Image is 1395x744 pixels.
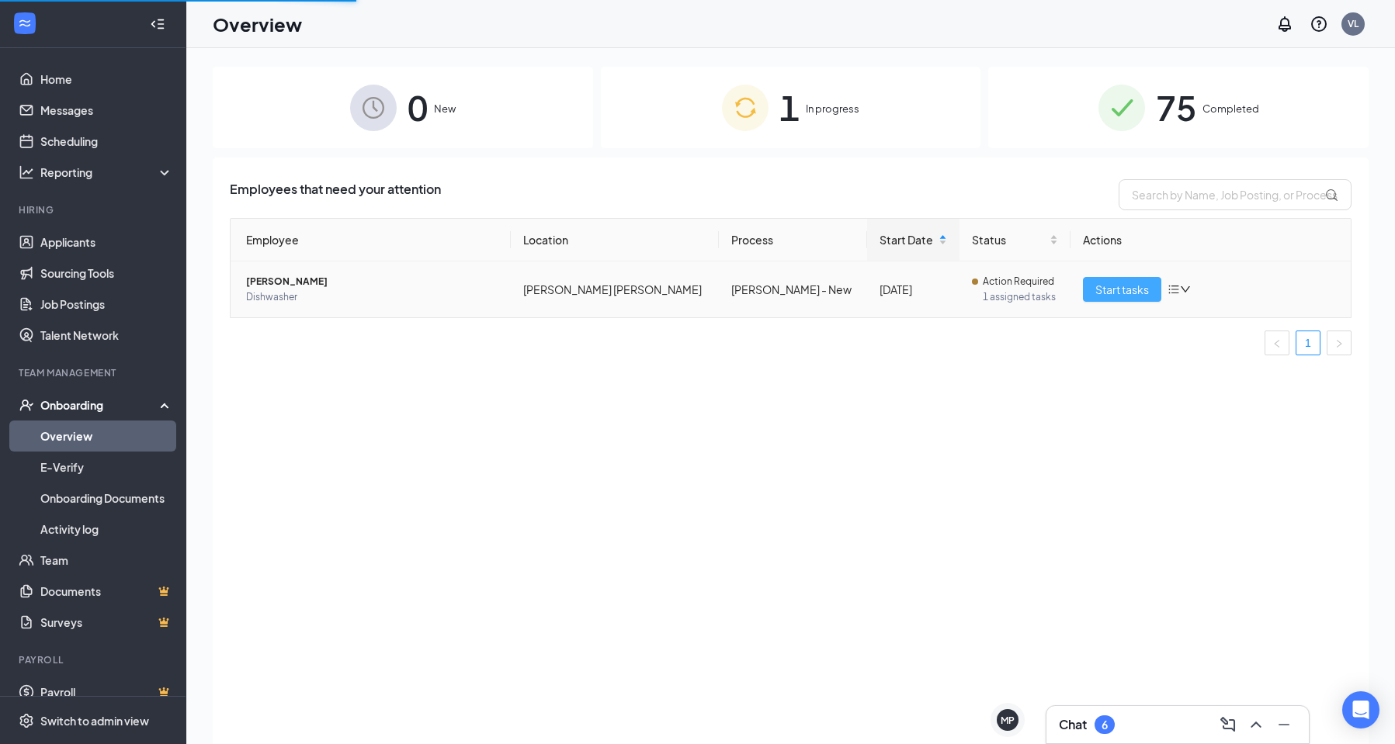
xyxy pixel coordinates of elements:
[1180,284,1191,295] span: down
[40,164,174,180] div: Reporting
[19,164,34,180] svg: Analysis
[1327,330,1352,355] button: right
[40,713,149,728] div: Switch to admin view
[983,289,1058,305] span: 1 assigned tasks
[1102,718,1108,732] div: 6
[511,261,719,317] td: [PERSON_NAME] [PERSON_NAME]
[40,397,160,413] div: Onboarding
[40,677,173,708] a: PayrollCrown
[40,576,173,607] a: DocumentsCrown
[1310,15,1328,33] svg: QuestionInfo
[40,607,173,638] a: SurveysCrown
[959,219,1071,261] th: Status
[19,203,170,216] div: Hiring
[1156,81,1196,134] span: 75
[19,653,170,666] div: Payroll
[1265,330,1289,355] button: left
[1095,281,1149,298] span: Start tasks
[40,514,173,545] a: Activity log
[806,101,859,116] span: In progress
[779,81,800,134] span: 1
[231,219,511,261] th: Employee
[1083,277,1161,302] button: Start tasks
[1275,715,1293,734] svg: Minimize
[40,483,173,514] a: Onboarding Documents
[880,231,935,248] span: Start Date
[719,261,867,317] td: [PERSON_NAME] - New
[246,289,498,305] span: Dishwasher
[230,179,441,210] span: Employees that need your attention
[40,64,173,95] a: Home
[1244,712,1268,737] button: ChevronUp
[1272,339,1282,348] span: left
[40,95,173,126] a: Messages
[213,11,302,37] h1: Overview
[1342,691,1379,728] div: Open Intercom Messenger
[40,420,173,452] a: Overview
[19,366,170,379] div: Team Management
[40,320,173,351] a: Talent Network
[1348,17,1359,30] div: VL
[1247,715,1265,734] svg: ChevronUp
[40,126,173,157] a: Scheduling
[880,281,947,298] div: [DATE]
[1272,712,1296,737] button: Minimize
[40,258,173,289] a: Sourcing Tools
[1327,330,1352,355] li: Next Page
[1275,15,1294,33] svg: Notifications
[719,219,867,261] th: Process
[434,101,456,116] span: New
[1296,330,1320,355] li: 1
[1071,219,1351,261] th: Actions
[1216,712,1241,737] button: ComposeMessage
[246,274,498,289] span: [PERSON_NAME]
[1202,101,1259,116] span: Completed
[40,545,173,576] a: Team
[40,227,173,258] a: Applicants
[1059,716,1087,733] h3: Chat
[19,713,34,728] svg: Settings
[1334,339,1344,348] span: right
[972,231,1046,248] span: Status
[17,16,33,31] svg: WorkstreamLogo
[1001,714,1015,727] div: MP
[1296,331,1320,355] a: 1
[150,16,165,32] svg: Collapse
[1168,283,1180,296] span: bars
[1219,715,1237,734] svg: ComposeMessage
[408,81,428,134] span: 0
[1119,179,1352,210] input: Search by Name, Job Posting, or Process
[511,219,719,261] th: Location
[40,289,173,320] a: Job Postings
[983,274,1054,289] span: Action Required
[40,452,173,483] a: E-Verify
[1265,330,1289,355] li: Previous Page
[19,397,34,413] svg: UserCheck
